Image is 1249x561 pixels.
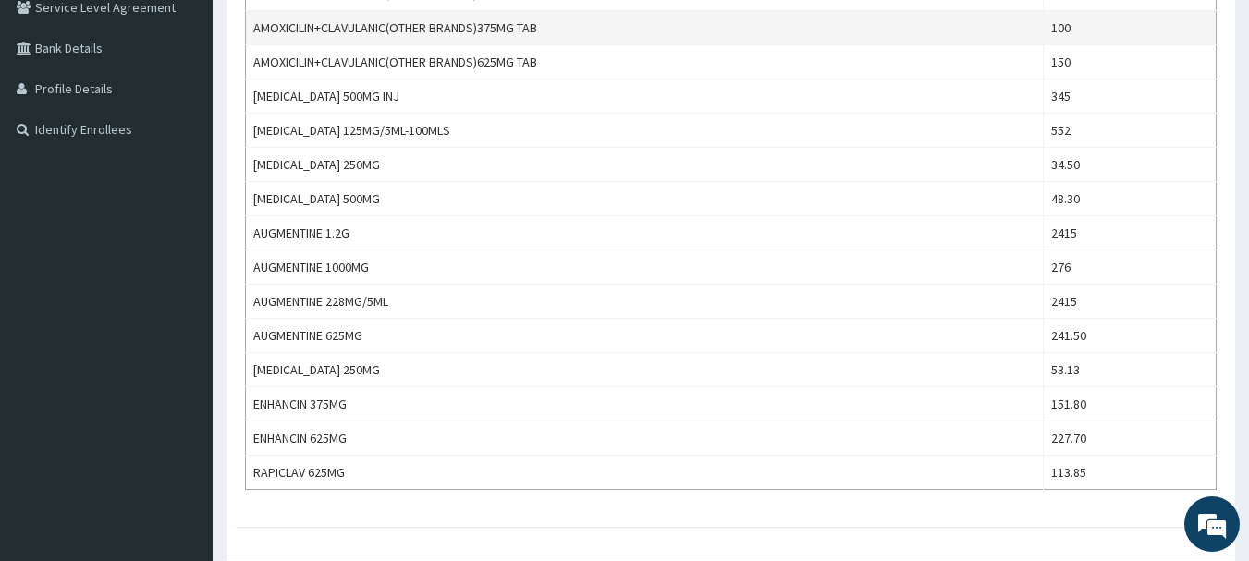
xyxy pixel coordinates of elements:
td: 34.50 [1043,148,1216,182]
td: 276 [1043,250,1216,285]
td: 48.30 [1043,182,1216,216]
td: AMOXICILIN+CLAVULANIC(OTHER BRANDS)625MG TAB [246,45,1044,79]
td: 345 [1043,79,1216,114]
span: We're online! [107,165,255,351]
div: Chat with us now [96,104,311,128]
img: d_794563401_company_1708531726252_794563401 [34,92,75,139]
td: [MEDICAL_DATA] 500MG [246,182,1044,216]
td: 552 [1043,114,1216,148]
td: AUGMENTINE 1.2G [246,216,1044,250]
td: [MEDICAL_DATA] 125MG/5ML-100MLS [246,114,1044,148]
div: Minimize live chat window [303,9,348,54]
td: [MEDICAL_DATA] 500MG INJ [246,79,1044,114]
td: [MEDICAL_DATA] 250MG [246,148,1044,182]
td: 151.80 [1043,387,1216,421]
td: 53.13 [1043,353,1216,387]
td: 227.70 [1043,421,1216,456]
td: [MEDICAL_DATA] 250MG [246,353,1044,387]
td: AMOXICILIN+CLAVULANIC(OTHER BRANDS)375MG TAB [246,11,1044,45]
td: ENHANCIN 375MG [246,387,1044,421]
td: 113.85 [1043,456,1216,490]
td: 2415 [1043,285,1216,319]
textarea: Type your message and hit 'Enter' [9,369,352,433]
td: 241.50 [1043,319,1216,353]
td: ENHANCIN 625MG [246,421,1044,456]
td: 150 [1043,45,1216,79]
td: AUGMENTINE 228MG/5ML [246,285,1044,319]
td: AUGMENTINE 625MG [246,319,1044,353]
td: 100 [1043,11,1216,45]
td: 2415 [1043,216,1216,250]
td: RAPICLAV 625MG [246,456,1044,490]
td: AUGMENTINE 1000MG [246,250,1044,285]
